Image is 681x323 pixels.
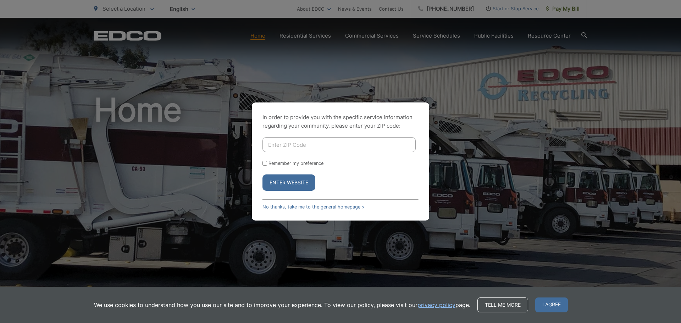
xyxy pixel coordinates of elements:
[262,113,419,130] p: In order to provide you with the specific service information regarding your community, please en...
[268,161,323,166] label: Remember my preference
[262,204,365,210] a: No thanks, take me to the general homepage >
[262,137,416,152] input: Enter ZIP Code
[417,301,455,309] a: privacy policy
[94,301,470,309] p: We use cookies to understand how you use our site and to improve your experience. To view our pol...
[535,297,568,312] span: I agree
[262,174,315,191] button: Enter Website
[477,297,528,312] a: Tell me more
